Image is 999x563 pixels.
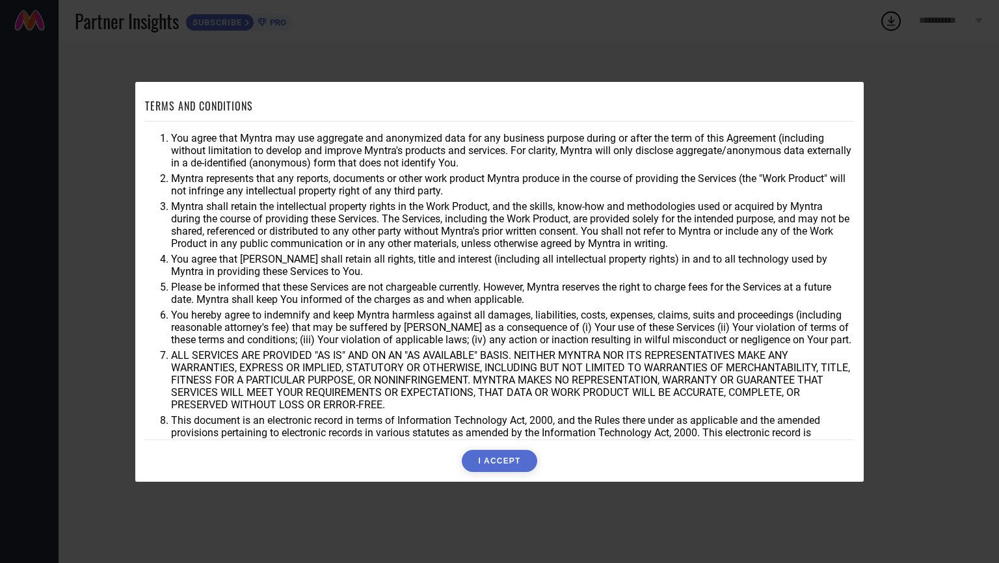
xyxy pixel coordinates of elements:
li: Myntra shall retain the intellectual property rights in the Work Product, and the skills, know-ho... [171,200,854,250]
button: I ACCEPT [462,450,537,472]
li: Please be informed that these Services are not chargeable currently. However, Myntra reserves the... [171,281,854,306]
li: This document is an electronic record in terms of Information Technology Act, 2000, and the Rules... [171,414,854,451]
li: ALL SERVICES ARE PROVIDED "AS IS" AND ON AN "AS AVAILABLE" BASIS. NEITHER MYNTRA NOR ITS REPRESEN... [171,349,854,411]
li: You agree that Myntra may use aggregate and anonymized data for any business purpose during or af... [171,132,854,169]
li: You hereby agree to indemnify and keep Myntra harmless against all damages, liabilities, costs, e... [171,309,854,346]
h1: TERMS AND CONDITIONS [145,98,253,114]
li: You agree that [PERSON_NAME] shall retain all rights, title and interest (including all intellect... [171,253,854,278]
li: Myntra represents that any reports, documents or other work product Myntra produce in the course ... [171,172,854,197]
